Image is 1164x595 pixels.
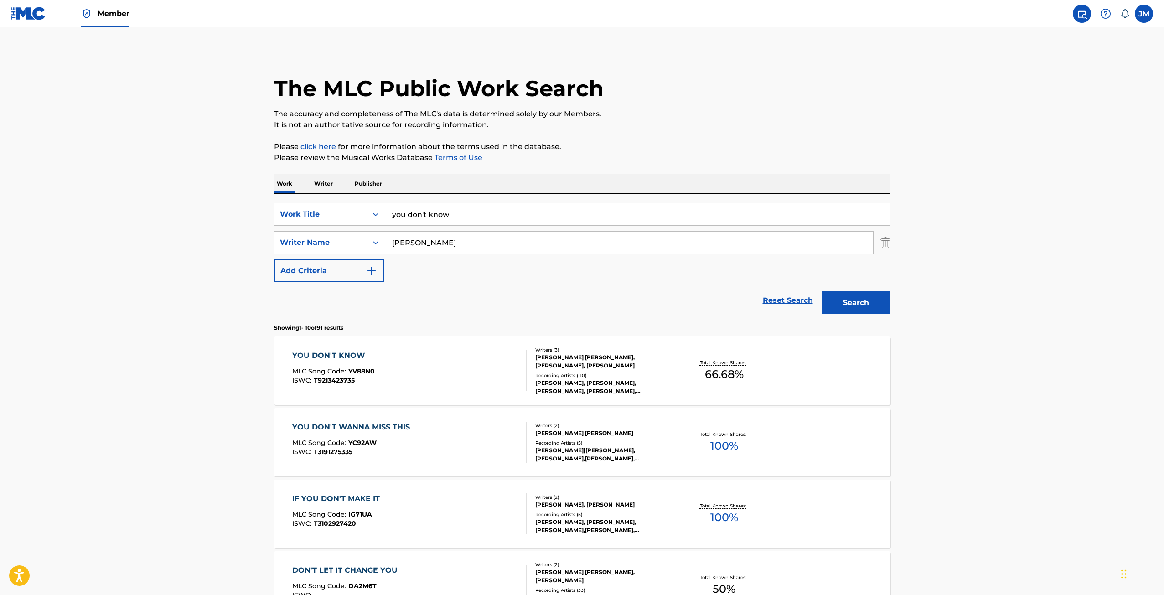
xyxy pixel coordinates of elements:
[314,376,355,384] span: T9213423735
[535,494,673,501] div: Writers ( 2 )
[535,353,673,370] div: [PERSON_NAME] [PERSON_NAME], [PERSON_NAME], [PERSON_NAME]
[535,440,673,446] div: Recording Artists ( 5 )
[535,501,673,509] div: [PERSON_NAME], [PERSON_NAME]
[710,509,738,526] span: 100 %
[433,153,482,162] a: Terms of Use
[1073,5,1091,23] a: Public Search
[292,448,314,456] span: ISWC :
[535,446,673,463] div: [PERSON_NAME]|[PERSON_NAME], [PERSON_NAME],[PERSON_NAME], [PERSON_NAME], [PERSON_NAME] & [PERSON_...
[274,119,890,130] p: It is not an authoritative source for recording information.
[274,203,890,319] form: Search Form
[314,519,356,528] span: T3102927420
[274,324,343,332] p: Showing 1 - 10 of 91 results
[314,448,352,456] span: T3191275335
[710,438,738,454] span: 100 %
[535,511,673,518] div: Recording Artists ( 5 )
[535,568,673,585] div: [PERSON_NAME] [PERSON_NAME], [PERSON_NAME]
[1135,5,1153,23] div: User Menu
[700,502,749,509] p: Total Known Shares:
[535,518,673,534] div: [PERSON_NAME], [PERSON_NAME], [PERSON_NAME],[PERSON_NAME], [PERSON_NAME], [PERSON_NAME]
[758,290,817,310] a: Reset Search
[274,75,604,102] h1: The MLC Public Work Search
[292,439,348,447] span: MLC Song Code :
[366,265,377,276] img: 9d2ae6d4665cec9f34b9.svg
[1076,8,1087,19] img: search
[274,152,890,163] p: Please review the Musical Works Database
[352,174,385,193] p: Publisher
[292,422,414,433] div: YOU DON'T WANNA MISS THIS
[274,174,295,193] p: Work
[348,367,375,375] span: YV88N0
[292,519,314,528] span: ISWC :
[292,493,384,504] div: IF YOU DON'T MAKE IT
[535,429,673,437] div: [PERSON_NAME] [PERSON_NAME]
[81,8,92,19] img: Top Rightsholder
[274,141,890,152] p: Please for more information about the terms used in the database.
[535,561,673,568] div: Writers ( 2 )
[700,431,749,438] p: Total Known Shares:
[280,237,362,248] div: Writer Name
[1100,8,1111,19] img: help
[274,336,890,405] a: YOU DON'T KNOWMLC Song Code:YV88N0ISWC:T9213423735Writers (3)[PERSON_NAME] [PERSON_NAME], [PERSON...
[705,366,744,383] span: 66.68 %
[822,291,890,314] button: Search
[535,379,673,395] div: [PERSON_NAME], [PERSON_NAME], [PERSON_NAME], [PERSON_NAME], [PERSON_NAME]
[292,367,348,375] span: MLC Song Code :
[700,574,749,581] p: Total Known Shares:
[1097,5,1115,23] div: Help
[98,8,129,19] span: Member
[348,510,372,518] span: IG71UA
[535,347,673,353] div: Writers ( 3 )
[11,7,46,20] img: MLC Logo
[880,231,890,254] img: Delete Criterion
[274,109,890,119] p: The accuracy and completeness of The MLC's data is determined solely by our Members.
[274,259,384,282] button: Add Criteria
[274,480,890,548] a: IF YOU DON'T MAKE ITMLC Song Code:IG71UAISWC:T3102927420Writers (2)[PERSON_NAME], [PERSON_NAME]Re...
[535,372,673,379] div: Recording Artists ( 110 )
[292,376,314,384] span: ISWC :
[1121,560,1127,588] div: Drag
[274,408,890,476] a: YOU DON'T WANNA MISS THISMLC Song Code:YC92AWISWC:T3191275335Writers (2)[PERSON_NAME] [PERSON_NAM...
[292,565,402,576] div: DON'T LET IT CHANGE YOU
[348,582,377,590] span: DA2M6T
[1118,551,1164,595] iframe: Chat Widget
[292,582,348,590] span: MLC Song Code :
[280,209,362,220] div: Work Title
[535,422,673,429] div: Writers ( 2 )
[1138,417,1164,491] iframe: Resource Center
[1120,9,1129,18] div: Notifications
[348,439,377,447] span: YC92AW
[700,359,749,366] p: Total Known Shares:
[535,587,673,594] div: Recording Artists ( 33 )
[292,350,375,361] div: YOU DON'T KNOW
[292,510,348,518] span: MLC Song Code :
[300,142,336,151] a: click here
[311,174,336,193] p: Writer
